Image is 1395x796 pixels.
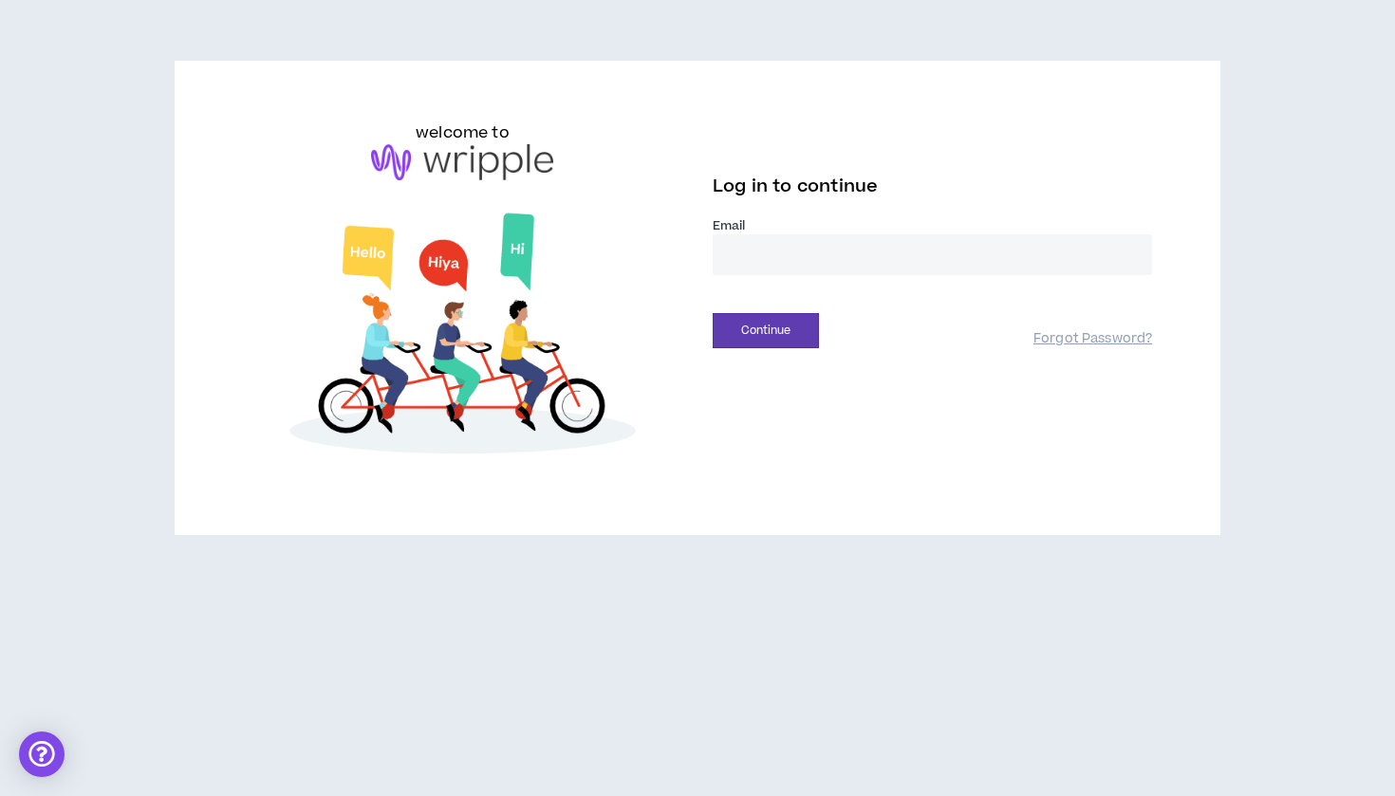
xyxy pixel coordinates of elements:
[713,313,819,348] button: Continue
[371,144,553,180] img: logo-brand.png
[416,121,510,144] h6: welcome to
[713,175,878,198] span: Log in to continue
[19,731,65,777] div: Open Intercom Messenger
[713,217,1152,234] label: Email
[1033,330,1152,348] a: Forgot Password?
[243,199,682,475] img: Welcome to Wripple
